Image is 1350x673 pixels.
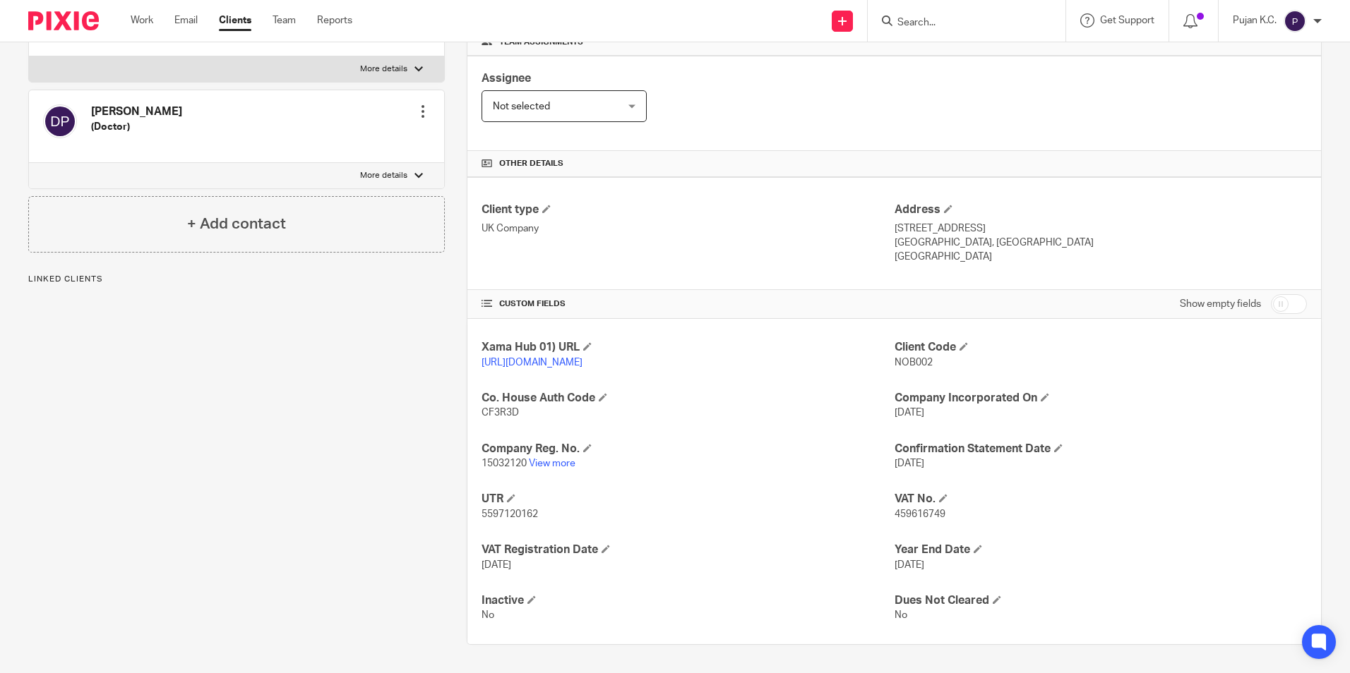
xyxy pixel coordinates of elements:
span: 15032120 [482,459,527,468]
a: Team [273,13,296,28]
a: Clients [219,13,251,28]
h4: CUSTOM FIELDS [482,298,894,310]
h4: Xama Hub 01) URL [482,340,894,355]
img: svg%3E [43,104,77,138]
span: [DATE] [482,560,511,570]
p: Pujan K.C. [1233,13,1277,28]
a: Work [131,13,153,28]
h4: Client Code [895,340,1307,355]
h4: VAT No. [895,492,1307,507]
p: [GEOGRAPHIC_DATA], [GEOGRAPHIC_DATA] [895,236,1307,250]
p: Linked clients [28,274,445,285]
h4: [PERSON_NAME] [91,104,182,119]
h4: UTR [482,492,894,507]
h4: + Add contact [187,213,286,235]
h4: Dues Not Cleared [895,593,1307,608]
span: Get Support [1100,16,1154,25]
h4: Inactive [482,593,894,608]
h4: Year End Date [895,542,1307,557]
span: 5597120162 [482,509,538,519]
h4: Client type [482,202,894,217]
span: Other details [499,158,563,169]
span: [DATE] [895,408,924,418]
p: More details [360,63,407,75]
img: svg%3E [1284,10,1306,32]
span: 459616749 [895,509,945,519]
a: Email [174,13,198,28]
span: No [895,610,907,620]
span: No [482,610,494,620]
span: [DATE] [895,560,924,570]
h4: Company Incorporated On [895,391,1307,406]
input: Search [896,17,1023,30]
h4: Confirmation Statement Date [895,442,1307,456]
p: More details [360,170,407,181]
a: Reports [317,13,352,28]
p: UK Company [482,222,894,236]
h4: VAT Registration Date [482,542,894,557]
span: Assignee [482,73,531,84]
p: [GEOGRAPHIC_DATA] [895,250,1307,264]
span: NOB002 [895,358,933,368]
p: [STREET_ADDRESS] [895,222,1307,236]
label: Show empty fields [1180,297,1261,311]
h5: (Doctor) [91,120,182,134]
img: Pixie [28,11,99,30]
a: View more [529,459,575,468]
span: Not selected [493,102,550,111]
span: [DATE] [895,459,924,468]
a: [URL][DOMAIN_NAME] [482,358,583,368]
h4: Co. House Auth Code [482,391,894,406]
h4: Address [895,202,1307,217]
h4: Company Reg. No. [482,442,894,456]
span: CF3R3D [482,408,519,418]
